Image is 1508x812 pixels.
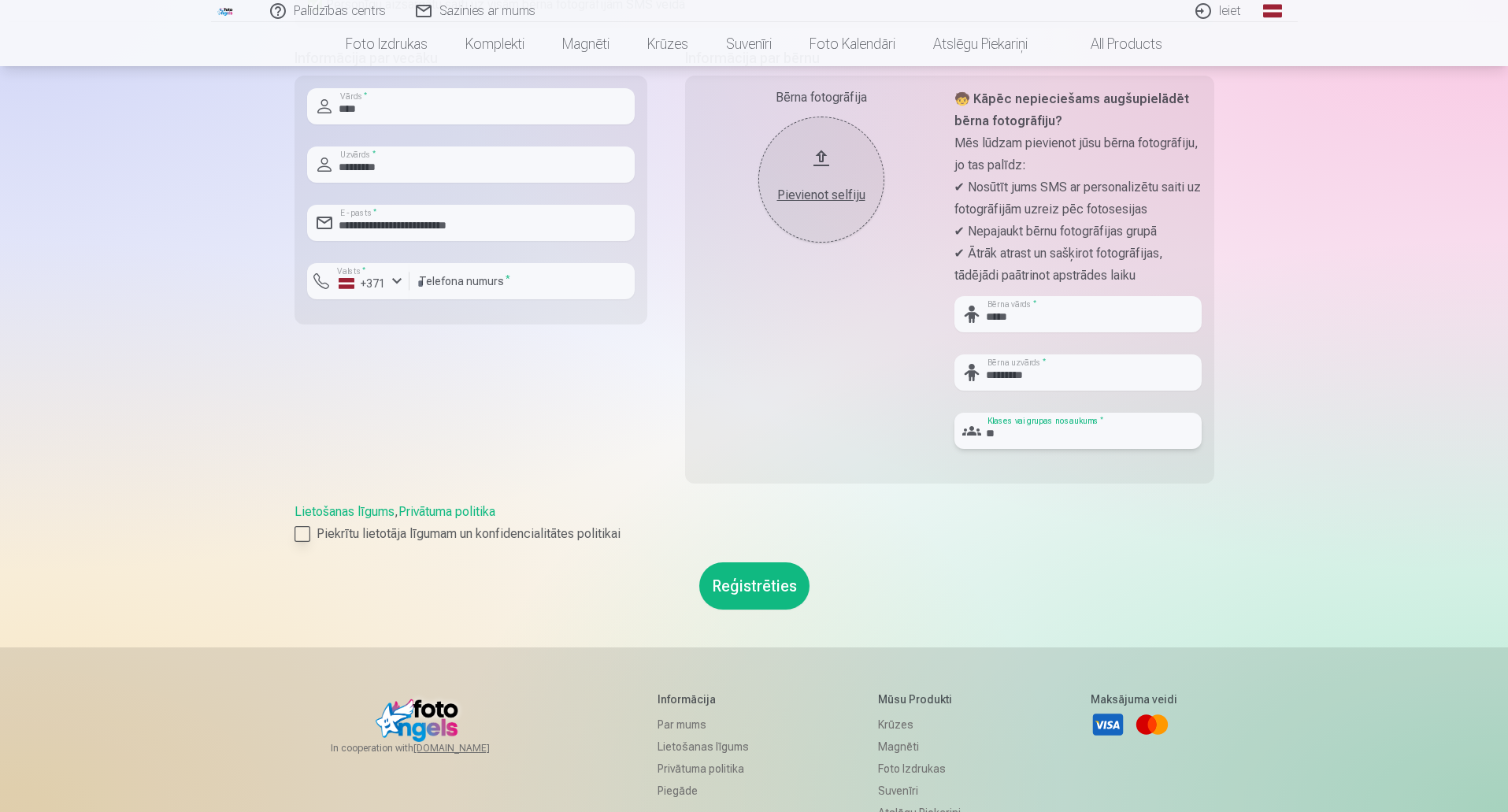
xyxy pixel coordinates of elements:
a: Komplekti [446,22,543,66]
a: Foto izdrukas [327,22,446,66]
a: Magnēti [543,22,628,66]
a: Foto kalendāri [791,22,914,66]
img: /fa1 [217,6,235,16]
a: Mastercard [1135,707,1169,742]
a: Piegāde [658,780,749,802]
a: Magnēti [878,736,961,758]
p: ✔ Nepajaukt bērnu fotogrāfijas grupā [954,221,1202,243]
a: Atslēgu piekariņi [914,22,1047,66]
div: , [295,502,1214,543]
p: ✔ Nosūtīt jums SMS ar personalizētu saiti uz fotogrāfijām uzreiz pēc fotosesijas [954,176,1202,221]
a: Privātuma politika [398,504,495,519]
a: Visa [1091,707,1125,742]
span: In cooperation with [331,742,528,755]
a: Lietošanas līgums [295,504,395,519]
label: Piekrītu lietotāja līgumam un konfidencialitātes politikai [295,525,1214,543]
a: Lietošanas līgums [658,736,749,758]
a: Suvenīri [707,22,791,66]
div: +371 [339,276,386,291]
a: Krūzes [628,22,707,66]
p: Mēs lūdzam pievienot jūsu bērna fotogrāfiju, jo tas palīdz: [954,132,1202,176]
a: Suvenīri [878,780,961,802]
label: Valsts [332,265,371,277]
a: Foto izdrukas [878,758,961,780]
a: All products [1047,22,1181,66]
h5: Informācija [658,691,749,707]
button: Valsts*+371 [307,263,409,299]
a: Krūzes [878,714,961,736]
strong: 🧒 Kāpēc nepieciešams augšupielādēt bērna fotogrāfiju? [954,91,1189,128]
p: ✔ Ātrāk atrast un sašķirot fotogrāfijas, tādējādi paātrinot apstrādes laiku [954,243,1202,287]
h5: Mūsu produkti [878,691,961,707]
div: Pievienot selfiju [774,186,869,205]
a: Par mums [658,714,749,736]
button: Pievienot selfiju [758,117,884,243]
div: Bērna fotogrāfija [698,88,945,107]
a: Privātuma politika [658,758,749,780]
h5: Maksājuma veidi [1091,691,1177,707]
a: [DOMAIN_NAME] [413,742,528,755]
button: Reģistrēties [699,562,810,610]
